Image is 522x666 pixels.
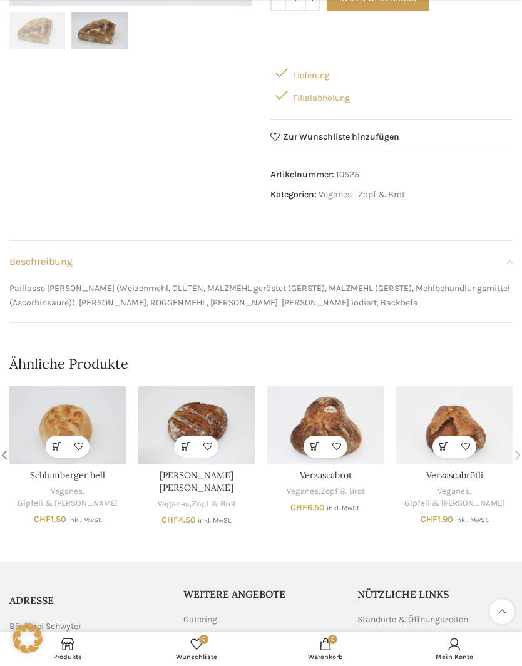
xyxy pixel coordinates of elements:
[270,169,334,180] span: Artikelnummer:
[268,21,515,51] iframe: Sicherer Rahmen für schnelle Bezahlvorgänge
[138,653,255,661] span: Wunschliste
[3,386,132,524] div: 5 / 8
[9,594,54,607] span: ADRESSE
[68,516,102,524] small: inkl. MwSt.
[18,498,118,510] a: Gipfeli & [PERSON_NAME]
[320,486,365,498] a: Zopf & Brot
[426,469,483,481] a: Verzascabrötli
[261,386,390,512] div: 7 / 8
[3,635,132,663] a: Produkte
[300,469,352,481] a: Verzascabrot
[396,486,513,509] div: ,
[404,498,504,510] a: Gipfeli & [PERSON_NAME]
[30,469,105,481] a: Schlumberger hell
[455,516,489,524] small: inkl. MwSt.
[68,12,130,49] div: 2 / 2
[336,169,359,180] span: 10525
[132,386,261,525] div: 6 / 8
[9,486,126,509] div: ,
[290,502,307,513] span: CHF
[132,635,261,663] div: Meine Wunschliste
[261,635,390,663] div: My cart
[267,386,384,464] a: Verzascabrot
[390,386,519,524] div: 8 / 8
[283,133,399,141] span: Zur Wunschliste hinzufügen
[9,282,513,310] p: Paillasse [PERSON_NAME] (Weizenmehl, GLUTEN, MALZMEHL geröstet (GERSTE), MALZMEHL (GERSTE), Mehlb...
[270,61,513,84] div: Lieferung
[161,515,196,525] bdi: 4.50
[6,12,68,49] div: 1 / 2
[396,386,513,464] a: Verzascabrötli
[9,354,128,374] span: Ähnliche Produkte
[9,254,73,270] span: Beschreibung
[9,12,65,49] img: Waadtländer
[304,436,325,458] a: In den Warenkorb legen: „Verzascabrot“
[267,653,384,661] span: Warenkorb
[51,486,83,498] a: Veganes
[357,613,469,626] a: Standorte & Öffnungszeiten
[396,653,513,661] span: Mein Konto
[183,613,218,626] a: Catering
[138,386,255,464] a: Valle Maggia klein
[199,635,208,644] span: 0
[327,504,361,512] small: inkl. MwSt.
[353,188,355,202] span: ,
[71,12,127,49] img: Waadtländer – Bild 2
[161,515,178,525] span: CHF
[489,599,514,624] a: Scroll to top button
[328,635,337,644] span: 0
[432,436,454,458] a: In den Warenkorb legen: „Verzascabrötli“
[421,514,438,525] span: CHF
[270,189,317,200] span: Kategorien:
[183,587,339,601] h5: Weitere Angebote
[438,486,469,498] a: Veganes
[9,386,126,464] a: Schlumberger hell
[34,514,66,525] bdi: 1.50
[357,587,513,601] h5: Nützliche Links
[261,635,390,663] a: 0 Warenkorb
[198,516,232,525] small: inkl. MwSt.
[9,653,126,661] span: Produkte
[192,498,236,510] a: Zopf & Brot
[160,469,233,493] a: [PERSON_NAME] [PERSON_NAME]
[358,189,405,200] a: Zopf & Brot
[287,486,319,498] a: Veganes
[46,436,68,458] a: In den Warenkorb legen: „Schlumberger hell“
[138,498,255,510] div: ,
[270,132,399,141] a: Zur Wunschliste hinzufügen
[290,502,325,513] bdi: 6.50
[421,514,453,525] bdi: 1.90
[267,486,384,498] div: ,
[34,514,51,525] span: CHF
[158,498,190,510] a: Veganes
[319,189,352,200] a: Veganes
[132,635,261,663] a: 0 Wunschliste
[175,436,197,458] a: In den Warenkorb legen: „Valle Maggia klein“
[270,84,513,106] div: Filialabholung
[390,635,519,663] a: Mein Konto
